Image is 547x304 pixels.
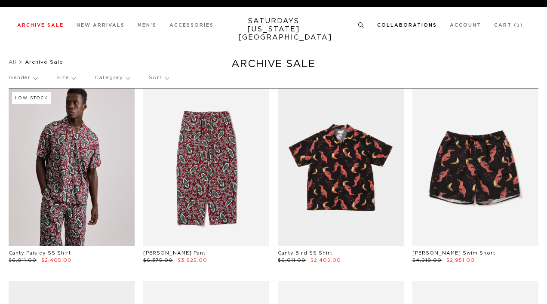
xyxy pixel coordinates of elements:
[517,24,520,28] small: 3
[95,68,129,88] p: Category
[450,23,481,28] a: Account
[149,68,168,88] p: Sort
[143,251,206,255] a: [PERSON_NAME] Pant
[494,23,523,28] a: Cart (3)
[412,251,495,255] a: [PERSON_NAME] Swim Short
[9,258,37,263] span: $6,011.00
[77,23,125,28] a: New Arrivals
[446,258,475,263] span: $2,951.00
[169,23,214,28] a: Accessories
[278,258,306,263] span: $6,011.00
[138,23,157,28] a: Men's
[9,68,37,88] p: Gender
[143,258,173,263] span: $6,375.00
[12,92,51,104] div: Low Stock
[17,23,64,28] a: Archive Sale
[377,23,437,28] a: Collaborations
[178,258,207,263] span: $3,825.00
[9,251,71,255] a: Canty Paisley SS Shirt
[41,258,72,263] span: $2,405.00
[9,59,16,64] a: All
[56,68,75,88] p: Size
[412,258,442,263] span: $4,918.00
[278,251,332,255] a: Canty Bird SS Shirt
[310,258,341,263] span: $2,405.00
[238,17,309,42] a: SATURDAYS[US_STATE][GEOGRAPHIC_DATA]
[25,59,63,64] span: Archive Sale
